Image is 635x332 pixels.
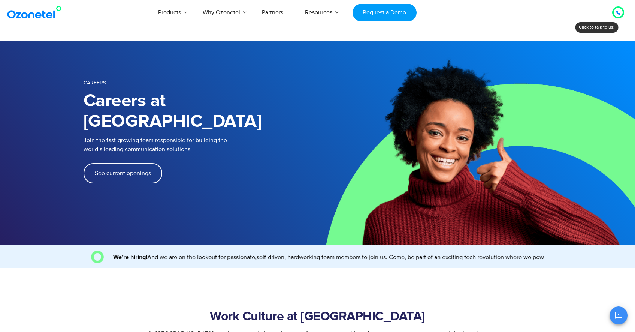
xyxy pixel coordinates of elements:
img: O Image [91,251,104,263]
h2: Work Culture at [GEOGRAPHIC_DATA] [108,309,528,324]
strong: We’re hiring! [96,254,130,260]
h1: Careers at [GEOGRAPHIC_DATA] [84,91,318,132]
span: Careers [84,80,106,86]
marquee: And we are on the lookout for passionate,self-driven, hardworking team members to join us. Come, ... [107,253,544,262]
p: Join the fast-growing team responsible for building the world’s leading communication solutions. [84,136,306,154]
a: See current openings [84,163,162,183]
button: Open chat [610,306,628,324]
span: See current openings [95,170,151,176]
a: Request a Demo [353,4,417,21]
